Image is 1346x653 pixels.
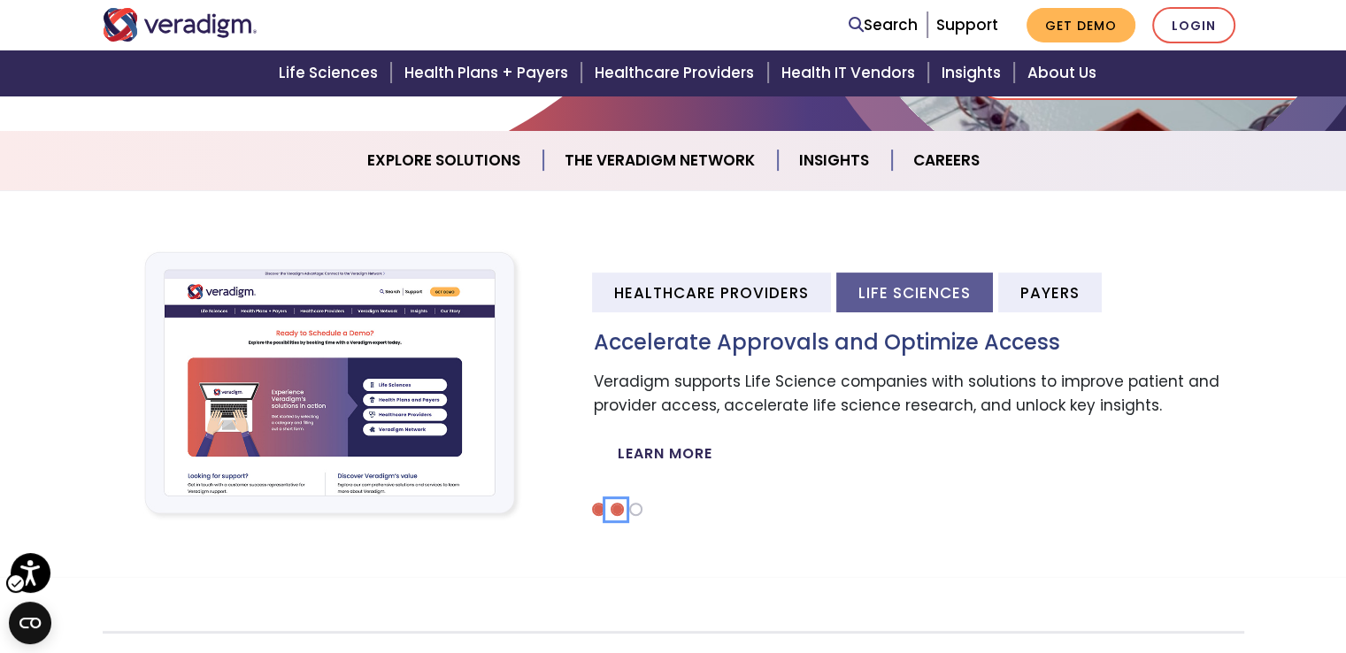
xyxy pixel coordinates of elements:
a: Health IT Vendors [771,50,931,96]
h3: Accelerate Approvals and Optimize Access [594,330,1244,356]
div: Header Menu [576,7,1258,43]
a: The Veradigm Network [543,138,778,183]
li: Payers [998,273,1102,312]
div: Carousel [589,273,1244,517]
li: Life Sciences [836,273,993,312]
button: Open CMP widget [9,602,51,644]
a: Login [1152,7,1235,43]
li: Healthcare Providers [592,273,831,312]
a: Careers [892,138,1001,183]
a: Search [849,13,918,37]
img: Veradigm logo [103,8,258,42]
p: Veradigm supports Life Science companies with solutions to improve patient and provider access, a... [594,370,1244,418]
div: Header Menu [13,50,1333,96]
a: Life Sciences [268,50,394,96]
ul: Main Menu [346,138,1001,183]
a: Life science solutions | life science software | veradigm [594,432,736,474]
a: About Us [1017,50,1118,96]
div: Page Menu [346,138,1001,183]
a: Insights [931,50,1017,96]
a: Support [936,14,998,35]
a: Explore Solutions [346,138,543,183]
a: Healthcare Providers [584,50,770,96]
ul: Main Menu [268,50,1119,96]
a: Get Demo [1027,8,1135,42]
a: Health Plans + Payers [394,50,584,96]
a: Insights [778,138,892,183]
